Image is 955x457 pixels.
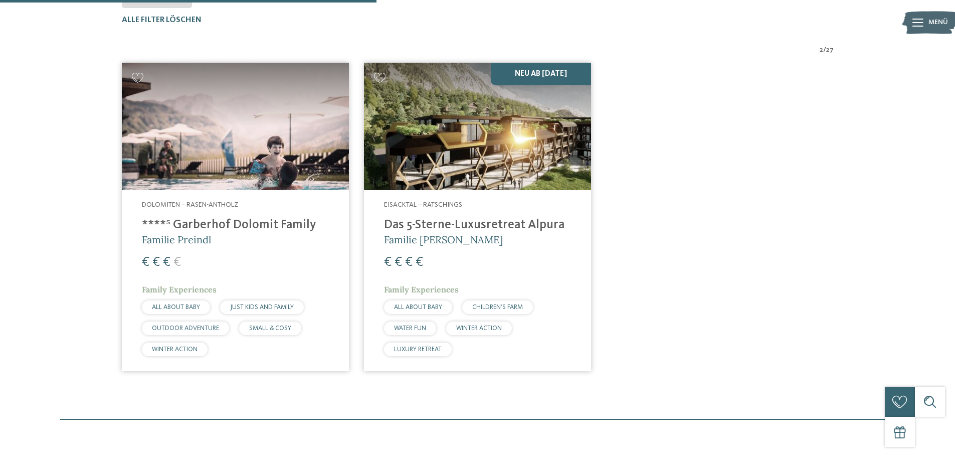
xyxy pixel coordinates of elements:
a: Familienhotels gesucht? Hier findet ihr die besten! Neu ab [DATE] Eisacktal – Ratschings Das 5-St... [364,63,591,371]
span: € [163,256,170,269]
span: Family Experiences [142,284,217,294]
span: € [142,256,149,269]
span: CHILDREN’S FARM [472,304,523,311]
span: € [384,256,392,269]
span: Family Experiences [384,284,459,294]
span: ALL ABOUT BABY [152,304,200,311]
span: SMALL & COSY [249,325,291,332]
span: ALL ABOUT BABY [394,304,442,311]
h4: ****ˢ Garberhof Dolomit Family [142,218,329,233]
a: Familienhotels gesucht? Hier findet ihr die besten! Dolomiten – Rasen-Antholz ****ˢ Garberhof Dol... [122,63,349,371]
span: Familie Preindl [142,233,211,246]
span: WINTER ACTION [152,346,198,353]
img: Familienhotels gesucht? Hier findet ihr die besten! [364,63,591,191]
span: € [152,256,160,269]
span: 2 [820,45,823,55]
h4: Das 5-Sterne-Luxusretreat Alpura [384,218,571,233]
span: JUST KIDS AND FAMILY [230,304,294,311]
span: 27 [826,45,834,55]
span: Alle Filter löschen [122,16,202,24]
span: OUTDOOR ADVENTURE [152,325,219,332]
span: € [395,256,402,269]
span: Eisacktal – Ratschings [384,201,462,208]
span: Dolomiten – Rasen-Antholz [142,201,238,208]
span: € [405,256,413,269]
span: € [173,256,181,269]
span: € [416,256,423,269]
span: / [823,45,826,55]
span: WATER FUN [394,325,426,332]
span: WINTER ACTION [456,325,502,332]
img: Familienhotels gesucht? Hier findet ihr die besten! [122,63,349,191]
span: LUXURY RETREAT [394,346,442,353]
span: Familie [PERSON_NAME] [384,233,503,246]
